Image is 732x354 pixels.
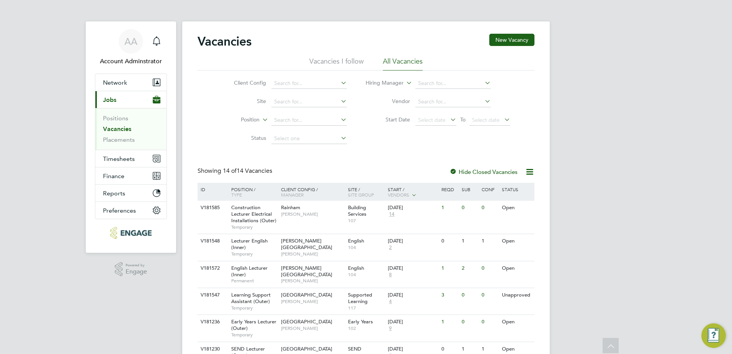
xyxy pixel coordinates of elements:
span: Powered by [126,262,147,269]
input: Search for... [415,78,491,89]
input: Search for... [271,97,347,107]
label: Position [216,116,260,124]
a: Vacancies [103,125,131,133]
span: 9 [388,325,393,332]
div: 0 [480,288,500,302]
label: Hide Closed Vacancies [449,168,518,175]
span: To [458,115,468,125]
div: Jobs [95,108,167,150]
div: Conf [480,183,500,196]
div: Open [500,201,533,215]
span: [PERSON_NAME] [281,278,344,284]
div: V181548 [199,234,225,248]
span: Building Services [348,204,366,217]
span: [PERSON_NAME] [281,211,344,217]
span: Temporary [231,251,277,257]
div: Open [500,261,533,275]
input: Select one [271,133,347,144]
span: Account Adminstrator [95,57,167,66]
div: [DATE] [388,265,438,272]
a: AAAccount Adminstrator [95,29,167,66]
span: Construction Lecturer Electrical Installations (Outer) [231,204,276,224]
div: 0 [480,261,500,275]
div: 0 [440,234,459,248]
nav: Main navigation [86,21,176,253]
span: 117 [348,305,384,311]
button: Preferences [95,202,167,219]
span: Reports [103,190,125,197]
span: Early Years [348,318,373,325]
span: Finance [103,172,124,180]
button: Timesheets [95,150,167,167]
li: Vacancies I follow [309,57,364,70]
span: [PERSON_NAME] [281,298,344,305]
div: [DATE] [388,205,438,211]
span: 107 [348,218,384,224]
span: Preferences [103,207,136,214]
div: [DATE] [388,346,438,352]
input: Search for... [271,78,347,89]
span: Temporary [231,305,277,311]
h2: Vacancies [198,34,252,49]
div: 0 [460,315,480,329]
a: Powered byEngage [115,262,147,277]
label: Start Date [366,116,410,123]
span: Temporary [231,332,277,338]
button: Finance [95,167,167,184]
div: 2 [460,261,480,275]
span: Manager [281,192,304,198]
span: Vendors [388,192,409,198]
div: 0 [460,288,480,302]
span: [GEOGRAPHIC_DATA] [281,318,332,325]
div: 0 [480,201,500,215]
span: Network [103,79,127,86]
span: 14 [388,211,395,218]
label: Client Config [222,79,266,86]
span: Learning Support Assistant (Outer) [231,292,271,305]
div: V181547 [199,288,225,302]
span: English Lecturer (Inner) [231,265,268,278]
span: 104 [348,272,384,278]
a: Placements [103,136,135,143]
div: V181236 [199,315,225,329]
button: Network [95,74,167,91]
div: Unapproved [500,288,533,302]
button: New Vacancy [489,34,534,46]
span: Jobs [103,96,116,103]
span: 104 [348,244,384,251]
input: Search for... [415,97,491,107]
div: [DATE] [388,319,438,325]
div: 1 [460,234,480,248]
div: Open [500,234,533,248]
span: 8 [388,272,393,278]
div: 0 [480,315,500,329]
div: Position / [225,183,279,201]
div: 1 [440,261,459,275]
span: Site Group [348,192,374,198]
span: AA [124,36,137,46]
span: [PERSON_NAME] [281,251,344,257]
span: English [348,238,364,244]
div: Client Config / [279,183,346,201]
label: Hiring Manager [359,79,404,87]
span: 14 Vacancies [223,167,272,175]
span: Supported Learning [348,292,372,305]
span: [GEOGRAPHIC_DATA] [281,292,332,298]
a: Go to home page [95,227,167,239]
span: [PERSON_NAME] [281,325,344,331]
span: Timesheets [103,155,135,162]
button: Engage Resource Center [701,323,726,348]
input: Search for... [271,115,347,126]
span: [PERSON_NAME][GEOGRAPHIC_DATA] [281,238,332,251]
span: [PERSON_NAME][GEOGRAPHIC_DATA] [281,265,332,278]
span: SEND [348,346,361,352]
div: Showing [198,167,274,175]
span: Early Years Lecturer (Outer) [231,318,276,331]
label: Vendor [366,98,410,105]
div: 0 [460,201,480,215]
div: 3 [440,288,459,302]
div: Site / [346,183,386,201]
span: Engage [126,269,147,275]
div: 1 [480,234,500,248]
span: 4 [388,298,393,305]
